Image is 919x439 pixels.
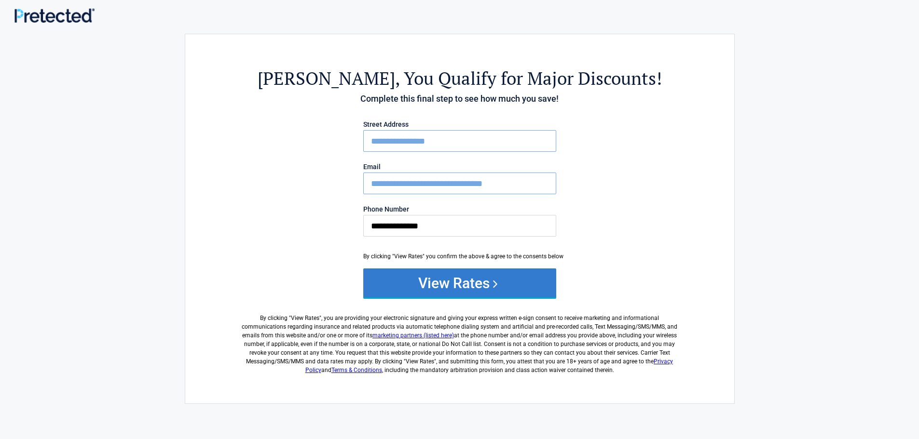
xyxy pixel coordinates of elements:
[258,67,395,90] span: [PERSON_NAME]
[363,268,556,297] button: View Rates
[331,367,382,373] a: Terms & Conditions
[291,315,319,321] span: View Rates
[363,121,556,128] label: Street Address
[238,306,681,374] label: By clicking " ", you are providing your electronic signature and giving your express written e-si...
[363,206,556,213] label: Phone Number
[14,8,95,23] img: Main Logo
[372,332,454,339] a: marketing partners (listed here)
[363,163,556,170] label: Email
[363,252,556,261] div: By clicking "View Rates" you confirm the above & agree to the consents below
[238,93,681,105] h4: Complete this final step to see how much you save!
[238,67,681,90] h2: , You Qualify for Major Discounts!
